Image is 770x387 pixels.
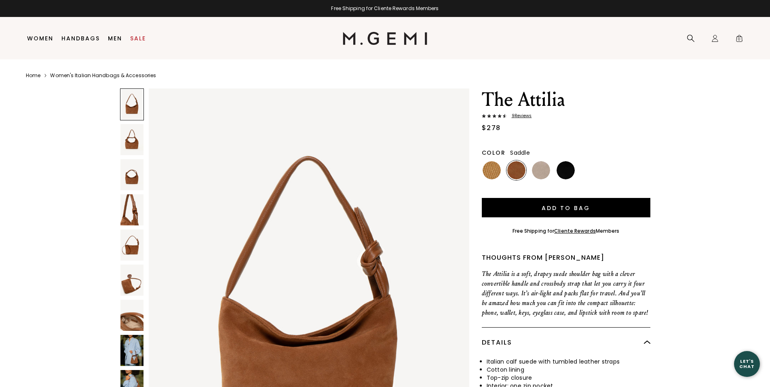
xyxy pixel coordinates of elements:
[483,161,501,179] img: Safari
[507,114,532,118] span: 9 Review s
[507,161,525,179] img: Saddle
[734,359,760,369] div: Let's Chat
[120,229,144,261] img: The Attilia
[482,198,650,217] button: Add to Bag
[130,35,146,42] a: Sale
[120,124,144,155] img: The Attilia
[343,32,427,45] img: M.Gemi
[120,265,144,296] img: The Attilia
[557,161,575,179] img: Black
[513,228,620,234] div: Free Shipping for Members
[532,161,550,179] img: Oatmeal
[120,194,144,225] img: The Attilia
[482,114,650,120] a: 9Reviews
[510,149,530,157] span: Saddle
[482,328,650,358] div: Details
[26,72,40,79] a: Home
[487,358,650,366] li: Italian calf suede with tumbled leather straps
[487,374,650,382] li: Top-zip closure
[120,300,144,331] img: The Attilia
[482,123,501,133] div: $278
[487,366,650,374] li: Cotton lining
[554,227,596,234] a: Cliente Rewards
[50,72,156,79] a: Women's Italian Handbags & Accessories
[120,159,144,190] img: The Attilia
[482,88,650,111] h1: The Attilia
[482,269,650,318] p: The Attilia is a soft, drapey suede shoulder bag with a clever convertible handle and crossbody s...
[27,35,53,42] a: Women
[108,35,122,42] a: Men
[61,35,100,42] a: Handbags
[482,149,506,156] h2: Color
[735,36,743,44] span: 0
[482,253,650,263] div: Thoughts from [PERSON_NAME]
[120,335,144,366] img: The Attilia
